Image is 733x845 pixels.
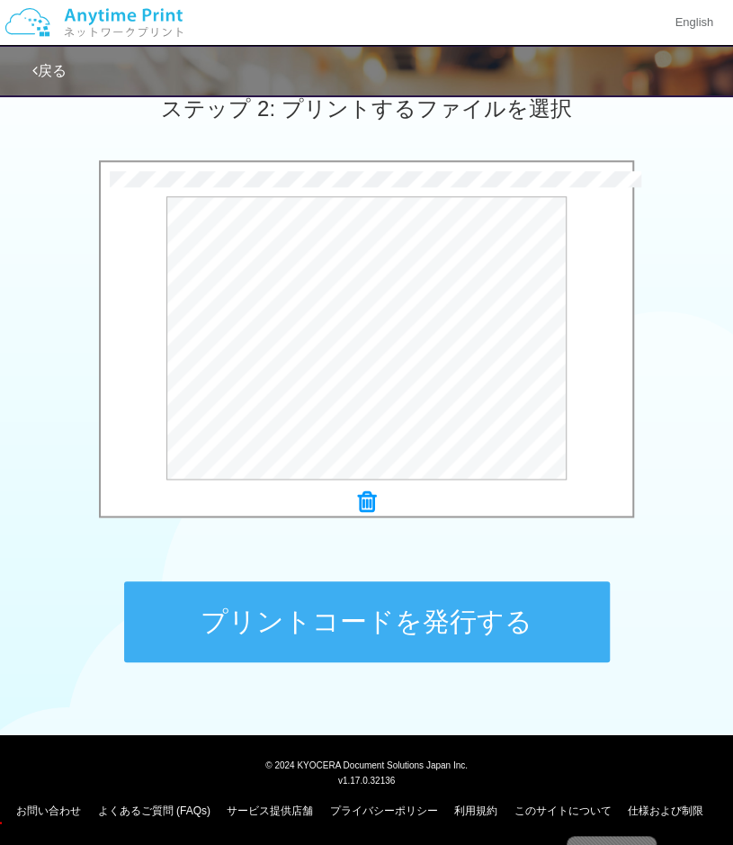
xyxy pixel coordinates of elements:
a: 仕様および制限 [628,804,703,816]
a: 戻る [32,63,67,78]
button: プリントコードを発行する [124,581,610,662]
span: © 2024 KYOCERA Document Solutions Japan Inc. [265,758,468,769]
a: よくあるご質問 (FAQs) [98,804,210,816]
a: 利用規約 [454,804,497,816]
span: ステップ 2: プリントするファイルを選択 [161,96,571,121]
a: サービス提供店舗 [227,804,313,816]
span: v1.17.0.32136 [338,774,395,785]
a: プライバシーポリシー [330,804,438,816]
a: お問い合わせ [16,804,81,816]
a: このサイトについて [514,804,611,816]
